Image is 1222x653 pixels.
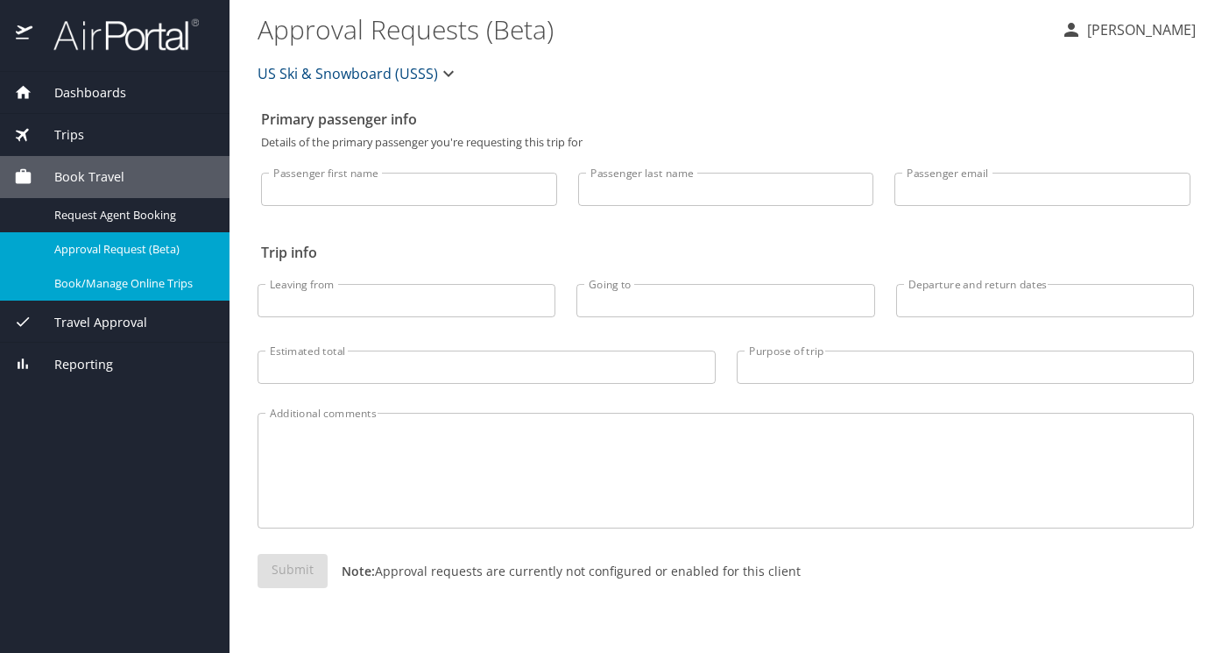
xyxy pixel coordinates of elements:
[32,125,84,145] span: Trips
[32,167,124,187] span: Book Travel
[261,137,1190,148] p: Details of the primary passenger you're requesting this trip for
[251,56,466,91] button: US Ski & Snowboard (USSS)
[34,18,199,52] img: airportal-logo.png
[258,2,1047,56] h1: Approval Requests (Beta)
[32,355,113,374] span: Reporting
[1054,14,1203,46] button: [PERSON_NAME]
[32,313,147,332] span: Travel Approval
[54,241,208,258] span: Approval Request (Beta)
[261,105,1190,133] h2: Primary passenger info
[342,563,375,579] strong: Note:
[54,207,208,224] span: Request Agent Booking
[261,238,1190,266] h2: Trip info
[54,275,208,292] span: Book/Manage Online Trips
[258,61,438,86] span: US Ski & Snowboard (USSS)
[1082,19,1196,40] p: [PERSON_NAME]
[16,18,34,52] img: icon-airportal.png
[328,562,801,580] p: Approval requests are currently not configured or enabled for this client
[32,83,126,103] span: Dashboards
